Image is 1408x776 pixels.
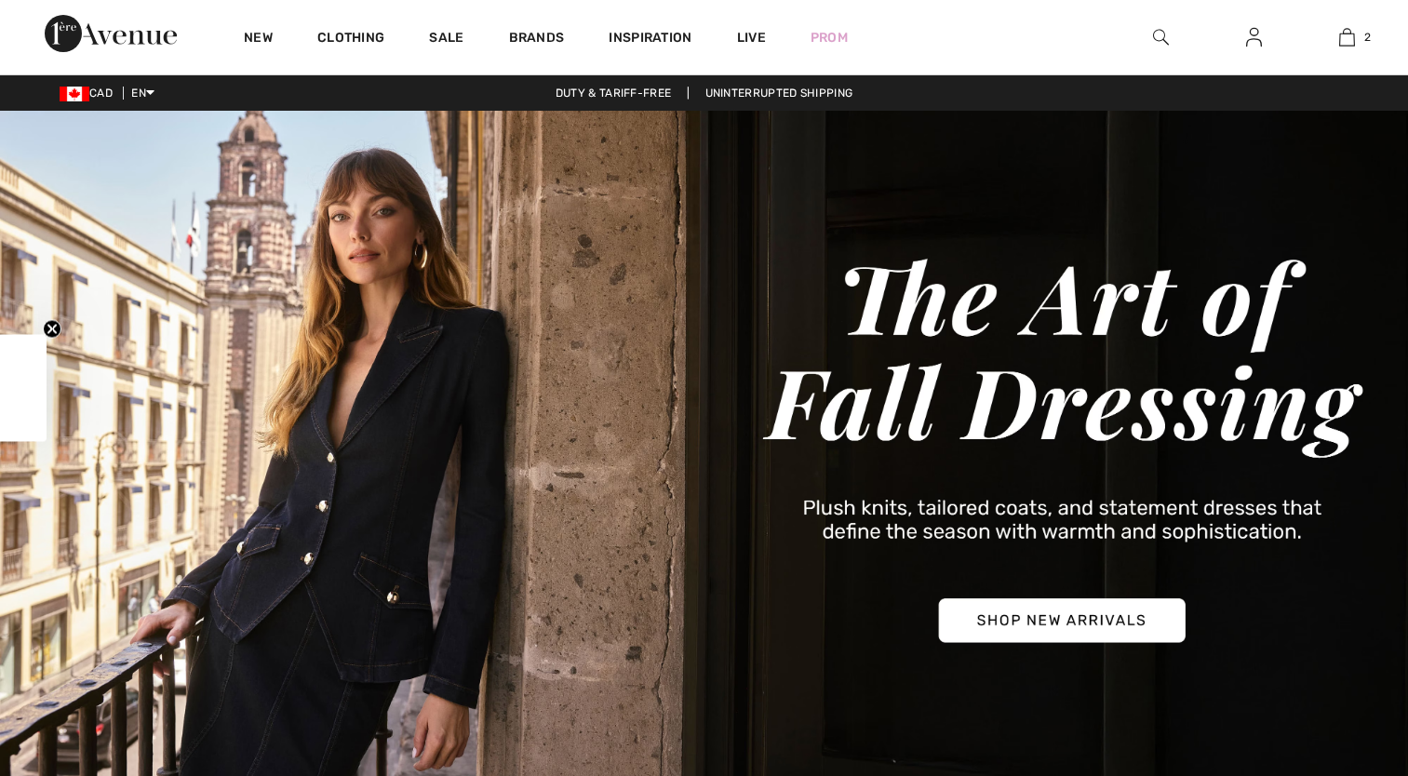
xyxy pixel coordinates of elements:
span: Inspiration [609,30,691,49]
a: Sign In [1231,26,1277,49]
span: 2 [1364,29,1371,46]
img: 1ère Avenue [45,15,177,52]
button: Close teaser [43,320,61,339]
img: Canadian Dollar [60,87,89,101]
img: search the website [1153,26,1169,48]
a: Clothing [317,30,384,49]
a: Brands [509,30,565,49]
a: 2 [1301,26,1392,48]
a: New [244,30,273,49]
img: My Info [1246,26,1262,48]
span: CAD [60,87,120,100]
a: Sale [429,30,463,49]
img: My Bag [1339,26,1355,48]
span: EN [131,87,154,100]
a: Prom [811,28,848,47]
a: Live [737,28,766,47]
